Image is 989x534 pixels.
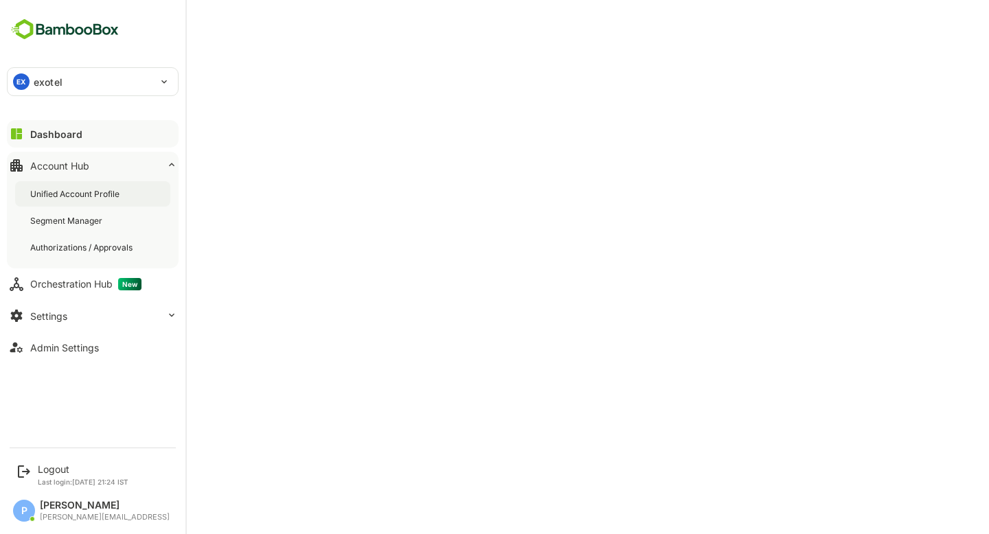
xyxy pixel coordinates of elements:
div: Account Hub [30,160,89,172]
span: New [118,278,141,290]
button: Dashboard [7,120,179,148]
button: Account Hub [7,152,179,179]
button: Admin Settings [7,334,179,361]
div: [PERSON_NAME] [40,500,170,511]
div: Unified Account Profile [30,188,122,200]
div: EXexotel [8,68,178,95]
p: Last login: [DATE] 21:24 IST [38,478,128,486]
div: EX [13,73,30,90]
div: P [13,500,35,522]
p: exotel [34,75,62,89]
div: Segment Manager [30,215,105,227]
img: BambooboxFullLogoMark.5f36c76dfaba33ec1ec1367b70bb1252.svg [7,16,123,43]
div: Authorizations / Approvals [30,242,135,253]
button: Settings [7,302,179,329]
div: Orchestration Hub [30,278,141,290]
button: Orchestration HubNew [7,270,179,298]
div: Admin Settings [30,342,99,353]
div: Logout [38,463,128,475]
div: Settings [30,310,67,322]
div: [PERSON_NAME][EMAIL_ADDRESS] [40,513,170,522]
div: Dashboard [30,128,82,140]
